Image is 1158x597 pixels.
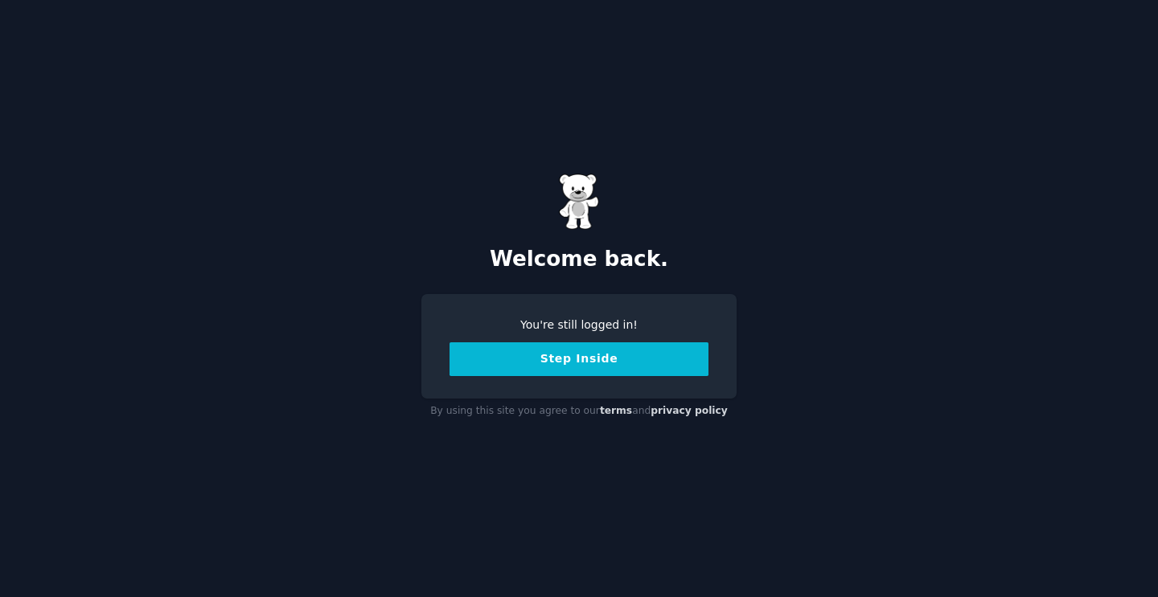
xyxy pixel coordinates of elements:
h2: Welcome back. [421,247,737,272]
a: Step Inside [450,352,708,365]
button: Step Inside [450,342,708,376]
div: By using this site you agree to our and [421,399,737,424]
a: terms [600,405,632,416]
a: privacy policy [651,405,728,416]
div: You're still logged in! [450,317,708,333]
img: Gummy Bear [559,174,599,230]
